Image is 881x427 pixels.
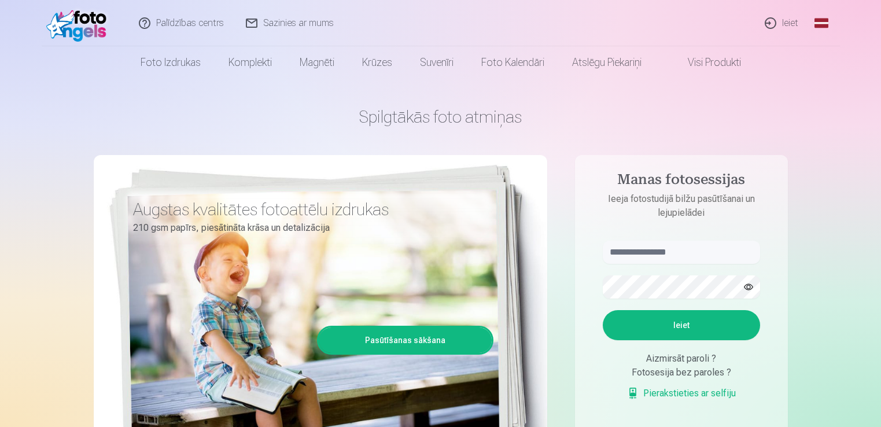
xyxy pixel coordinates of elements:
a: Krūzes [348,46,406,79]
a: Visi produkti [655,46,755,79]
div: Aizmirsāt paroli ? [603,352,760,366]
p: 210 gsm papīrs, piesātināta krāsa un detalizācija [133,220,485,236]
a: Atslēgu piekariņi [558,46,655,79]
h1: Spilgtākās foto atmiņas [94,106,788,127]
button: Ieiet [603,310,760,340]
a: Foto kalendāri [467,46,558,79]
a: Magnēti [286,46,348,79]
a: Komplekti [215,46,286,79]
a: Foto izdrukas [127,46,215,79]
a: Suvenīri [406,46,467,79]
h4: Manas fotosessijas [591,171,772,192]
img: /fa1 [46,5,113,42]
a: Pasūtīšanas sākšana [319,327,492,353]
a: Pierakstieties ar selfiju [627,386,736,400]
div: Fotosesija bez paroles ? [603,366,760,380]
p: Ieeja fotostudijā bilžu pasūtīšanai un lejupielādei [591,192,772,220]
h3: Augstas kvalitātes fotoattēlu izdrukas [133,199,485,220]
